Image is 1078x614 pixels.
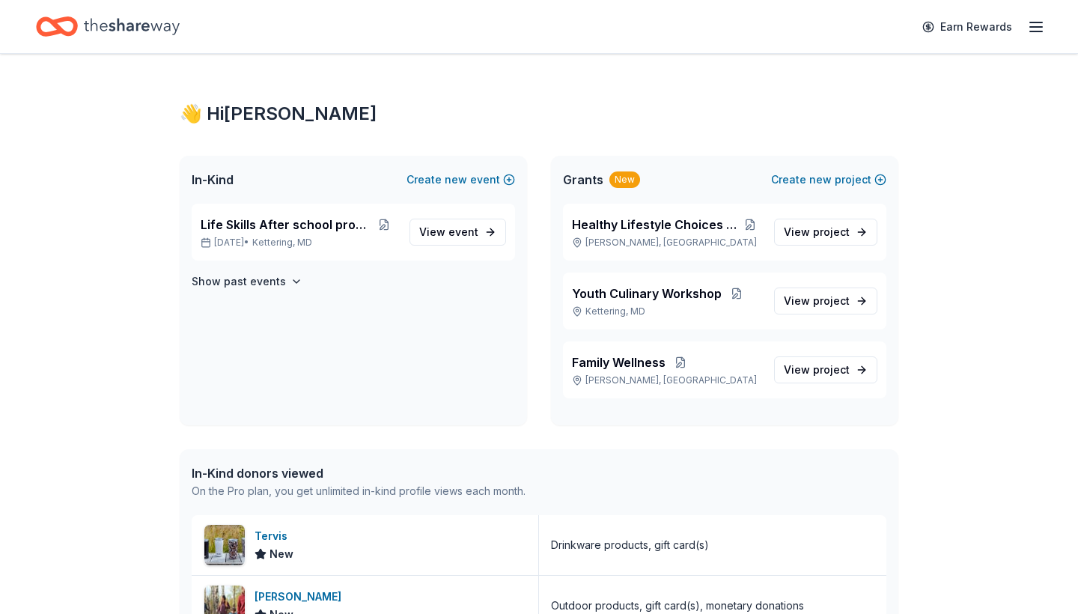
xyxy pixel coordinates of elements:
[784,292,850,310] span: View
[409,219,506,246] a: View event
[774,288,877,314] a: View project
[36,9,180,44] a: Home
[255,588,347,606] div: [PERSON_NAME]
[572,216,738,234] span: Healthy Lifestyle Choices Initiative
[406,171,515,189] button: Createnewevent
[784,361,850,379] span: View
[774,219,877,246] a: View project
[204,525,245,565] img: Image for Tervis
[572,306,762,317] p: Kettering, MD
[192,482,526,500] div: On the Pro plan, you get unlimited in-kind profile views each month.
[192,273,286,291] h4: Show past events
[201,216,370,234] span: Life Skills After school program
[813,294,850,307] span: project
[784,223,850,241] span: View
[572,374,762,386] p: [PERSON_NAME], [GEOGRAPHIC_DATA]
[572,237,762,249] p: [PERSON_NAME], [GEOGRAPHIC_DATA]
[563,171,603,189] span: Grants
[252,237,312,249] span: Kettering, MD
[192,171,234,189] span: In-Kind
[269,545,293,563] span: New
[419,223,478,241] span: View
[448,225,478,238] span: event
[255,527,293,545] div: Tervis
[774,356,877,383] a: View project
[572,353,666,371] span: Family Wellness
[813,363,850,376] span: project
[201,237,398,249] p: [DATE] •
[572,285,722,303] span: Youth Culinary Workshop
[609,171,640,188] div: New
[771,171,886,189] button: Createnewproject
[180,102,898,126] div: 👋 Hi [PERSON_NAME]
[445,171,467,189] span: new
[913,13,1021,40] a: Earn Rewards
[192,273,302,291] button: Show past events
[813,225,850,238] span: project
[192,464,526,482] div: In-Kind donors viewed
[809,171,832,189] span: new
[551,536,709,554] div: Drinkware products, gift card(s)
